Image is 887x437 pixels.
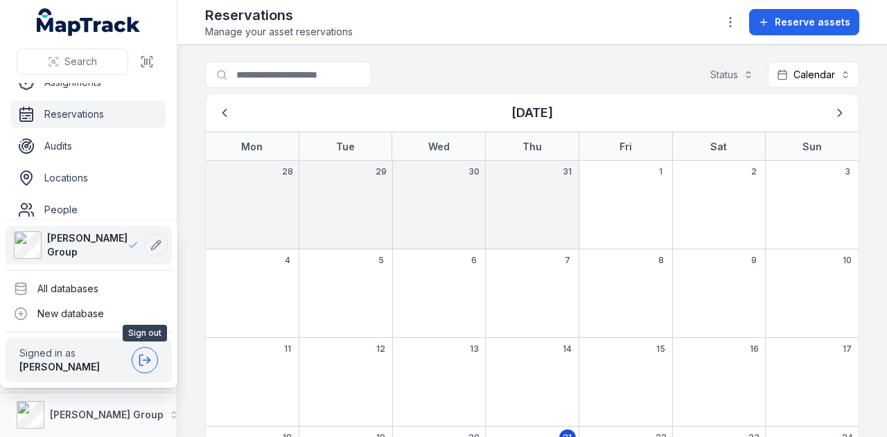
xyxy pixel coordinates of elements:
[19,346,126,360] span: Signed in as
[19,361,100,373] strong: [PERSON_NAME]
[123,325,167,341] span: Sign out
[6,276,172,301] div: All databases
[47,231,128,259] span: [PERSON_NAME] Group
[50,409,164,420] strong: [PERSON_NAME] Group
[6,301,172,326] div: New database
